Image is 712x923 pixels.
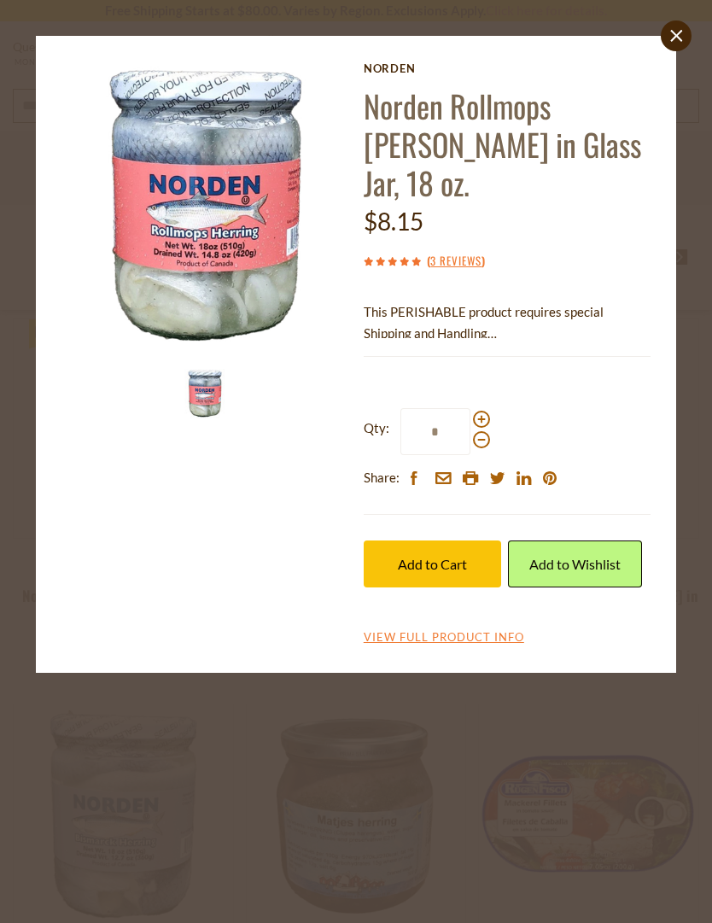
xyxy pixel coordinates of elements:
[398,556,467,572] span: Add to Cart
[364,467,400,488] span: Share:
[364,83,641,205] a: Norden Rollmops [PERSON_NAME] in Glass Jar, 18 oz.
[364,540,502,587] button: Add to Cart
[364,630,524,646] a: View Full Product Info
[364,418,389,439] strong: Qty:
[430,252,481,271] a: 3 Reviews
[61,61,349,349] img: Norden Rollmops Herring in Glass Jar
[508,540,642,587] a: Add to Wishlist
[427,252,485,269] span: ( )
[364,301,651,344] p: This PERISHABLE product requires special Shipping and Handling
[180,369,230,418] img: Norden Rollmops Herring in Glass Jar
[364,207,423,236] span: $8.15
[364,61,651,75] a: Norden
[400,408,470,455] input: Qty:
